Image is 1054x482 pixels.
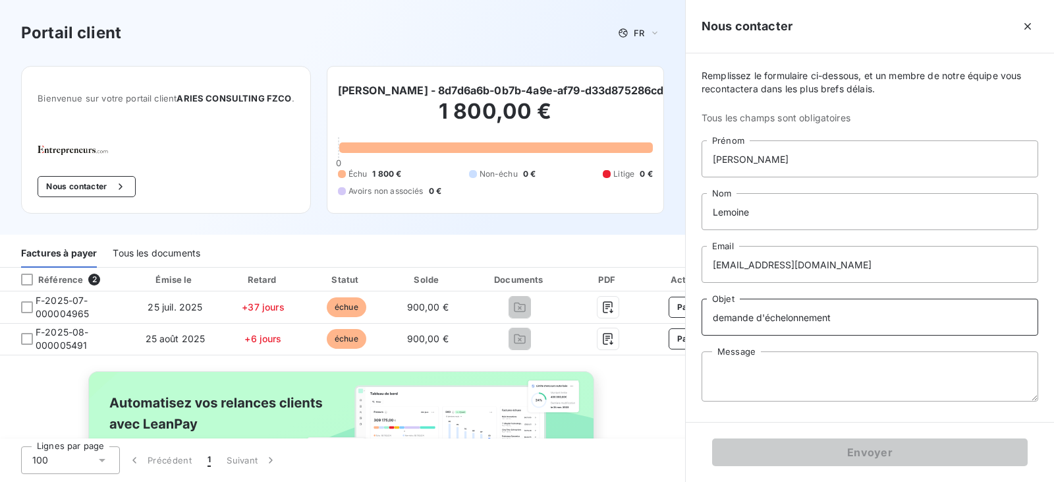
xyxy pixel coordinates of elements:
[702,111,1038,125] span: Tous les champs sont obligatoires
[244,333,281,344] span: +6 jours
[647,273,731,286] div: Actions
[21,21,121,45] h3: Portail client
[407,301,449,313] span: 900,00 €
[702,17,792,36] h5: Nous contacter
[702,140,1038,177] input: placeholder
[338,98,653,138] h2: 1 800,00 €
[38,146,122,155] img: Company logo
[200,446,219,474] button: 1
[327,297,366,317] span: échue
[21,240,97,268] div: Factures à payer
[146,333,206,344] span: 25 août 2025
[38,93,294,104] span: Bienvenue sur votre portail client .
[11,274,83,286] div: Référence
[36,326,119,352] span: F-2025-08-000005491
[148,301,202,313] span: 25 juil. 2025
[669,328,709,349] button: Payer
[219,446,285,474] button: Suivant
[702,299,1038,336] input: placeholder
[372,168,401,180] span: 1 800 €
[712,438,1028,466] button: Envoyer
[224,273,303,286] div: Retard
[113,240,200,268] div: Tous les documents
[177,93,291,104] span: ARIES CONSULTING FZCO
[348,168,368,180] span: Échu
[634,28,644,38] span: FR
[308,273,385,286] div: Statut
[702,69,1038,96] span: Remplissez le formulaire ci-dessous, et un membre de notre équipe vous recontactera dans les plus...
[38,176,135,197] button: Nous contacter
[336,158,341,168] span: 0
[32,454,48,467] span: 100
[338,82,664,98] h6: [PERSON_NAME] - 8d7d6a6b-0b7b-4a9e-af79-d33d875286cd
[702,246,1038,283] input: placeholder
[669,297,709,318] button: Payer
[242,301,284,313] span: +37 jours
[429,185,441,197] span: 0 €
[470,273,569,286] div: Documents
[390,273,465,286] div: Solde
[36,294,119,320] span: F-2025-07-000004965
[407,333,449,344] span: 900,00 €
[613,168,634,180] span: Litige
[327,329,366,349] span: échue
[702,193,1038,230] input: placeholder
[88,274,100,286] span: 2
[208,454,211,467] span: 1
[523,168,536,180] span: 0 €
[640,168,652,180] span: 0 €
[132,273,218,286] div: Émise le
[480,168,518,180] span: Non-échu
[348,185,424,197] span: Avoirs non associés
[574,273,641,286] div: PDF
[120,446,200,474] button: Précédent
